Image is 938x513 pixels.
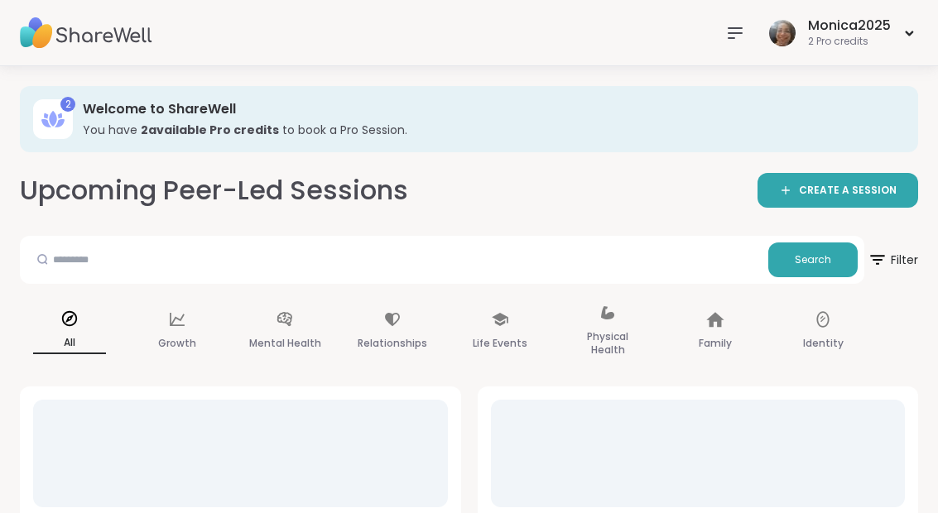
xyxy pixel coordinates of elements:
[868,236,918,284] button: Filter
[473,333,527,353] p: Life Events
[83,122,895,138] h3: You have to book a Pro Session.
[795,252,831,267] span: Search
[83,100,895,118] h3: Welcome to ShareWell
[769,20,796,46] img: Monica2025
[33,333,106,354] p: All
[758,173,918,208] a: CREATE A SESSION
[803,333,844,353] p: Identity
[60,97,75,112] div: 2
[868,240,918,280] span: Filter
[358,333,427,353] p: Relationships
[808,17,891,35] div: Monica2025
[799,184,897,198] span: CREATE A SESSION
[699,333,732,353] p: Family
[20,172,408,209] h2: Upcoming Peer-Led Sessions
[158,333,196,353] p: Growth
[768,242,858,277] button: Search
[571,327,644,360] p: Physical Health
[249,333,321,353] p: Mental Health
[141,122,279,138] b: 2 available Pro credit s
[20,4,152,62] img: ShareWell Nav Logo
[808,35,891,49] div: 2 Pro credits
